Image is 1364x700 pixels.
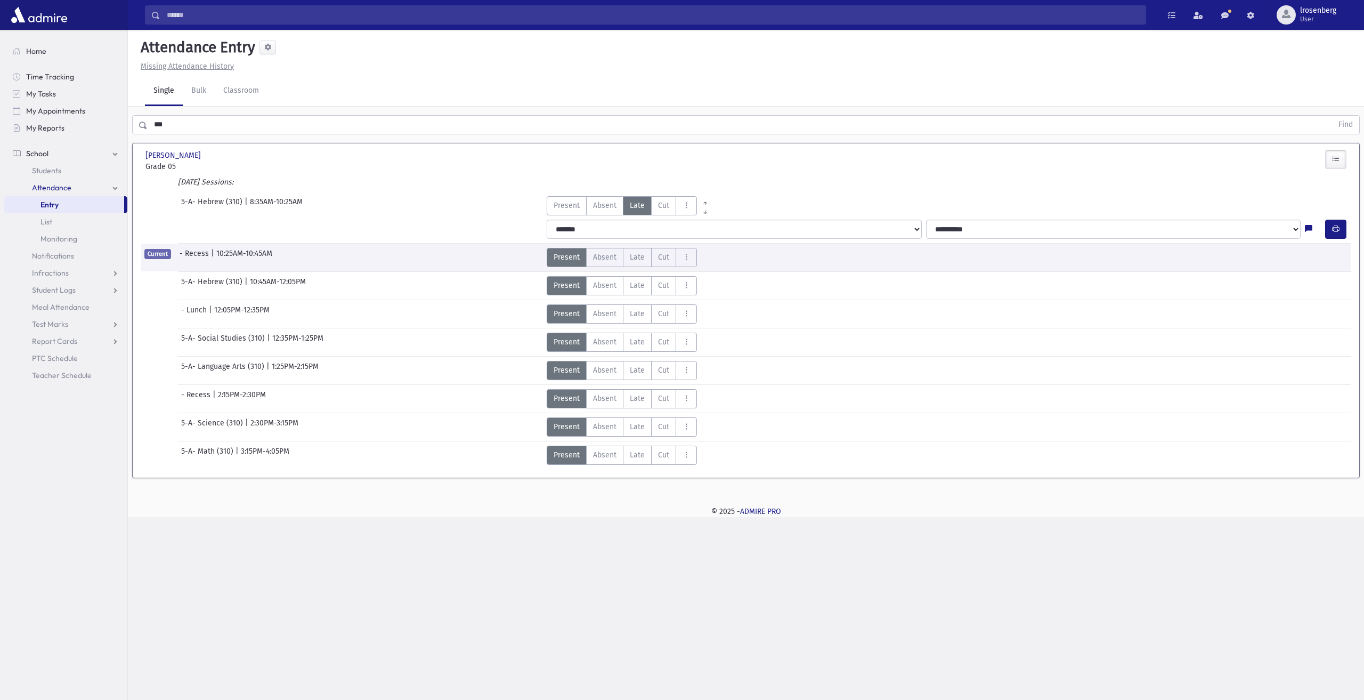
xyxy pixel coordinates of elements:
[658,280,669,291] span: Cut
[32,285,76,295] span: Student Logs
[183,76,215,106] a: Bulk
[630,336,645,348] span: Late
[213,389,218,408] span: |
[593,336,616,348] span: Absent
[658,449,669,461] span: Cut
[630,252,645,263] span: Late
[697,196,713,205] a: All Prior
[547,304,697,324] div: AttTypes
[4,119,127,136] a: My Reports
[141,62,234,71] u: Missing Attendance History
[160,5,1146,25] input: Search
[32,371,92,380] span: Teacher Schedule
[547,196,713,215] div: AttTypes
[181,446,236,465] span: 5-A- Math (310)
[180,248,211,267] span: - Recess
[593,252,616,263] span: Absent
[4,43,127,60] a: Home
[547,361,697,380] div: AttTypes
[144,249,171,259] span: Current
[593,280,616,291] span: Absent
[1300,6,1336,15] span: lrosenberg
[26,46,46,56] span: Home
[554,308,580,319] span: Present
[32,336,77,346] span: Report Cards
[547,417,697,437] div: AttTypes
[26,106,85,116] span: My Appointments
[250,196,303,215] span: 8:35AM-10:25AM
[178,178,233,187] i: [DATE] Sessions:
[554,200,580,211] span: Present
[593,393,616,404] span: Absent
[32,302,90,312] span: Meal Attendance
[4,179,127,196] a: Attendance
[4,333,127,350] a: Report Cards
[4,145,127,162] a: School
[658,308,669,319] span: Cut
[214,304,270,324] span: 12:05PM-12:35PM
[26,123,64,133] span: My Reports
[267,333,272,352] span: |
[593,365,616,376] span: Absent
[32,268,69,278] span: Infractions
[245,276,250,295] span: |
[1332,116,1359,134] button: Find
[136,38,255,57] h5: Attendance Entry
[4,367,127,384] a: Teacher Schedule
[4,102,127,119] a: My Appointments
[554,336,580,348] span: Present
[136,62,234,71] a: Missing Attendance History
[26,149,48,158] span: School
[272,333,323,352] span: 12:35PM-1:25PM
[245,196,250,215] span: |
[4,247,127,264] a: Notifications
[40,200,59,210] span: Entry
[32,183,71,192] span: Attendance
[216,248,272,267] span: 10:25AM-10:45AM
[145,506,1347,517] div: © 2025 -
[554,365,580,376] span: Present
[4,316,127,333] a: Test Marks
[554,252,580,263] span: Present
[250,276,306,295] span: 10:45AM-12:05PM
[658,336,669,348] span: Cut
[26,89,56,99] span: My Tasks
[547,276,697,295] div: AttTypes
[554,449,580,461] span: Present
[32,353,78,363] span: PTC Schedule
[181,389,213,408] span: - Recess
[4,350,127,367] a: PTC Schedule
[181,276,245,295] span: 5-A- Hebrew (310)
[245,417,250,437] span: |
[658,200,669,211] span: Cut
[697,205,713,213] a: All Later
[593,308,616,319] span: Absent
[181,196,245,215] span: 5-A- Hebrew (310)
[630,280,645,291] span: Late
[32,319,68,329] span: Test Marks
[145,161,337,172] span: Grade 05
[4,264,127,281] a: Infractions
[658,393,669,404] span: Cut
[9,4,70,26] img: AdmirePro
[4,85,127,102] a: My Tasks
[630,365,645,376] span: Late
[4,196,124,213] a: Entry
[40,217,52,227] span: List
[740,507,781,516] a: ADMIRE PRO
[554,393,580,404] span: Present
[26,72,74,82] span: Time Tracking
[145,150,203,161] span: [PERSON_NAME]
[547,248,697,267] div: AttTypes
[4,162,127,179] a: Students
[181,333,267,352] span: 5-A- Social Studies (310)
[630,393,645,404] span: Late
[272,361,319,380] span: 1:25PM-2:15PM
[241,446,289,465] span: 3:15PM-4:05PM
[658,421,669,432] span: Cut
[593,449,616,461] span: Absent
[181,361,266,380] span: 5-A- Language Arts (310)
[4,213,127,230] a: List
[181,304,209,324] span: - Lunch
[181,417,245,437] span: 5-A- Science (310)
